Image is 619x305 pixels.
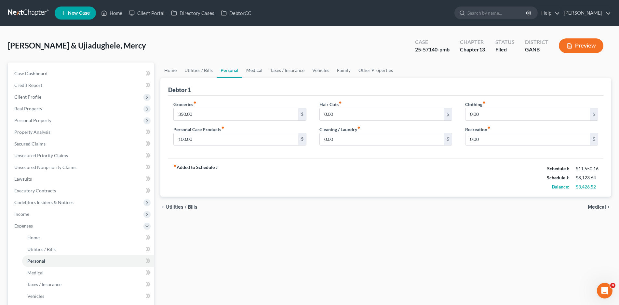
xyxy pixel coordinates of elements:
label: Groceries [173,101,196,108]
a: [PERSON_NAME] [560,7,611,19]
div: Case [415,38,450,46]
strong: Schedule J: [547,175,570,180]
span: Case Dashboard [14,71,47,76]
span: Unsecured Priority Claims [14,153,68,158]
a: Executory Contracts [9,185,154,197]
i: fiber_manual_record [482,101,486,104]
a: Secured Claims [9,138,154,150]
i: chevron_left [160,204,166,210]
span: Real Property [14,106,42,111]
label: Clothing [465,101,486,108]
span: 13 [479,46,485,52]
iframe: Intercom live chat [597,283,612,298]
span: Vehicles [27,293,44,299]
label: Personal Care Products [173,126,224,133]
a: Utilities / Bills [22,243,154,255]
a: Home [22,232,154,243]
span: Executory Contracts [14,188,56,193]
a: Taxes / Insurance [266,62,308,78]
a: Family [333,62,355,78]
div: $ [444,108,452,120]
a: Medical [242,62,266,78]
input: Search by name... [467,7,527,19]
div: GANB [525,46,548,53]
div: Status [495,38,515,46]
span: Codebtors Insiders & Notices [14,200,74,205]
span: Personal Property [14,118,51,123]
label: Hair Cuts [319,101,342,108]
div: $8,123.64 [576,174,598,181]
i: fiber_manual_record [221,126,224,129]
i: chevron_right [606,204,611,210]
div: Debtor 1 [168,86,191,94]
span: Expenses [14,223,33,229]
span: Credit Report [14,82,42,88]
a: Case Dashboard [9,68,154,79]
input: -- [465,108,590,120]
span: New Case [68,11,90,16]
span: Utilities / Bills [166,204,197,210]
span: [PERSON_NAME] & Ujiadughele, Mercy [8,41,146,50]
span: Unsecured Nonpriority Claims [14,164,76,170]
strong: Schedule I: [547,166,569,171]
a: Utilities / Bills [181,62,217,78]
span: Secured Claims [14,141,46,146]
input: -- [320,133,444,146]
a: Unsecured Priority Claims [9,150,154,161]
a: Client Portal [126,7,168,19]
input: -- [465,133,590,146]
a: Medical [22,267,154,279]
a: Vehicles [22,290,154,302]
span: Taxes / Insurance [27,282,61,287]
span: Income [14,211,29,217]
label: Cleaning / Laundry [319,126,360,133]
span: 4 [610,283,615,288]
a: Property Analysis [9,126,154,138]
span: Medical [588,204,606,210]
i: fiber_manual_record [173,164,177,167]
label: Recreation [465,126,491,133]
span: Personal [27,258,45,264]
div: $ [590,108,598,120]
input: -- [174,108,298,120]
input: -- [320,108,444,120]
button: Medical chevron_right [588,204,611,210]
a: Other Properties [355,62,397,78]
span: Property Analysis [14,129,50,135]
button: Preview [559,38,603,53]
i: fiber_manual_record [339,101,342,104]
a: Unsecured Nonpriority Claims [9,161,154,173]
div: Chapter [460,38,485,46]
div: $11,550.16 [576,165,598,172]
a: DebtorCC [218,7,254,19]
span: Utilities / Bills [27,246,56,252]
a: Lawsuits [9,173,154,185]
a: Directory Cases [168,7,218,19]
a: Taxes / Insurance [22,279,154,290]
i: fiber_manual_record [193,101,196,104]
span: Medical [27,270,44,275]
button: chevron_left Utilities / Bills [160,204,197,210]
i: fiber_manual_record [487,126,491,129]
span: Home [27,235,40,240]
div: District [525,38,548,46]
i: fiber_manual_record [357,126,360,129]
div: Chapter [460,46,485,53]
div: Filed [495,46,515,53]
a: Help [538,7,560,19]
div: 25-57140-pmb [415,46,450,53]
div: $ [298,108,306,120]
a: Vehicles [308,62,333,78]
a: Personal [22,255,154,267]
a: Credit Report [9,79,154,91]
div: $ [444,133,452,146]
div: $ [590,133,598,146]
div: $ [298,133,306,146]
strong: Balance: [552,184,569,189]
input: -- [174,133,298,146]
a: Home [98,7,126,19]
a: Home [160,62,181,78]
span: Lawsuits [14,176,32,182]
a: Personal [217,62,242,78]
div: $3,426.52 [576,184,598,190]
